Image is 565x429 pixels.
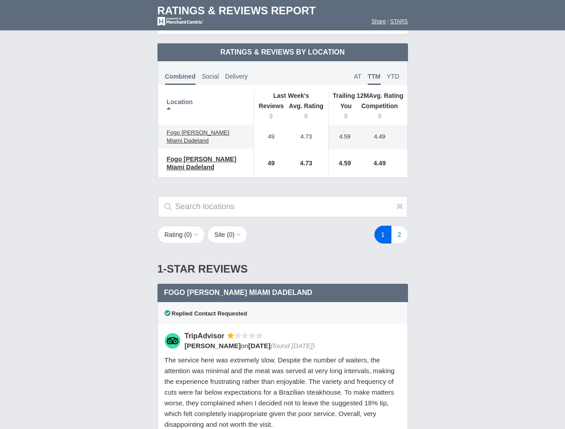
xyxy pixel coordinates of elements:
[374,226,391,244] a: 1
[167,156,237,171] span: Fogo [PERSON_NAME] Miami Dadeland
[254,92,328,100] th: Last Week's
[284,149,329,177] td: 4.73
[329,149,357,177] td: 4.59
[185,341,395,350] div: on
[254,100,284,125] th: Reviews: activate to sort column ascending
[207,226,247,244] button: Site (0)
[387,18,389,25] span: |
[284,125,329,149] td: 4.73
[329,125,357,149] td: 4.59
[390,18,408,25] a: STARS
[254,149,284,177] td: 49
[185,331,228,341] div: TripAdvisor
[333,92,369,99] span: Trailing 12M
[202,73,219,80] span: Social
[372,18,386,25] a: Share
[158,92,254,125] th: Location: activate to sort column descending
[165,73,195,85] span: Combined
[157,226,205,244] button: Rating (0)
[254,125,284,149] td: 49
[157,17,204,26] img: mc-powered-by-logo-white-103.png
[167,129,229,144] span: Fogo [PERSON_NAME] Miami Dadeland
[329,100,357,125] th: You: activate to sort column ascending
[357,149,408,177] td: 4.49
[229,231,233,238] span: 0
[165,310,247,317] span: Replied Contact Requested
[162,127,249,146] a: Fogo [PERSON_NAME] Miami Dadeland
[329,92,408,100] th: Avg. Rating
[162,154,249,172] a: Fogo [PERSON_NAME] Miami Dadeland
[248,342,271,349] span: [DATE]
[354,73,361,80] span: AT
[157,254,408,284] div: 1-Star Reviews
[368,73,381,85] span: TTM
[187,231,190,238] span: 0
[225,73,248,80] span: Delivery
[391,226,408,244] a: 2
[284,100,329,125] th: Avg. Rating: activate to sort column ascending
[357,125,408,149] td: 4.49
[165,356,395,428] span: The service here was extremely slow. Despite the number of waiters, the attention was minimal and...
[185,342,241,349] span: [PERSON_NAME]
[387,73,399,80] span: YTD
[165,333,180,349] img: TripAdvisor
[157,43,408,61] td: Ratings & Reviews by Location
[164,289,313,296] span: Fogo [PERSON_NAME] Miami Dadeland
[357,100,408,125] th: Competition : activate to sort column ascending
[271,342,315,349] span: (found [DATE])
